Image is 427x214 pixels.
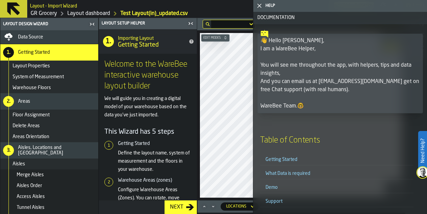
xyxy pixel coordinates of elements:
[67,10,110,18] a: link-to-/wh/i/e451d98b-95f6-4604-91ff-c80219f9c36d/designer
[167,203,186,211] div: Next
[2,22,87,27] div: Layout Design Wizard
[118,186,191,210] p: Configure Warehouse Areas (Zones). You can rotate, move areas and even delete them.
[186,19,195,28] label: button-toggle-Close me
[13,74,64,80] span: System of Measurement
[202,36,222,40] span: Edit Modes
[100,21,186,26] div: Layout Setup Helper
[0,142,98,159] li: menu Aisles, Locations and Bays
[3,145,14,156] div: 3.
[0,110,98,120] li: menu Floor Assignment
[118,149,191,174] p: Define the layout name, system of measurement and the floors in your warehouse.
[221,202,259,211] div: DropdownMenuValue-locations
[419,132,426,170] label: Need Help?
[118,34,181,41] h2: Sub Title
[13,134,49,139] span: Areas Orientation
[18,50,50,55] span: Getting Started
[0,82,98,93] li: menu Warehouse Floors
[13,112,50,118] span: Floor Assignment
[103,36,114,47] div: 1.
[0,18,98,30] header: Layout Design Wizard
[226,204,246,209] div: DropdownMenuValue-locations
[13,63,50,69] span: Layout Properties
[201,34,229,41] button: button-
[209,203,217,210] button: Minimize
[17,205,45,210] span: Tunnel Aisles
[0,169,98,180] li: menu Merge Aisles
[0,202,98,213] li: menu Tunnel Aisles
[31,10,57,18] a: link-to-/wh/i/e451d98b-95f6-4604-91ff-c80219f9c36d
[99,18,197,29] header: Layout Setup Helper
[0,93,98,110] li: menu Areas
[0,131,98,142] li: menu Areas Orientation
[0,30,98,44] li: menu Data Source
[17,183,42,188] span: Aisles Order
[18,34,43,40] span: Data Source
[30,2,77,9] h2: Sub Title
[18,145,96,156] span: Aisles, Locations and [GEOGRAPHIC_DATA]
[3,47,14,58] div: 1.
[0,44,98,61] li: menu Getting Started
[118,178,191,183] h6: Warehouse Areas (zones)
[165,200,197,214] button: button-Next
[0,180,98,191] li: menu Aisles Order
[0,159,98,169] li: menu Aisles
[0,71,98,82] li: menu System of Measurement
[87,20,97,28] label: button-toggle-Close me
[104,59,191,92] h1: Welcome to the WareBee interactive warehouse layout builder
[0,191,98,202] li: menu Access Aisles
[17,172,44,178] span: Merge Aisles
[120,10,188,18] a: link-to-/wh/i/e451d98b-95f6-4604-91ff-c80219f9c36d/import/layout/49c392db-bef4-4d9a-91a5-6d72910c...
[206,22,210,26] div: hide filter
[3,96,14,107] div: 2.
[0,120,98,131] li: menu Delete Areas
[13,123,40,129] span: Delete Areas
[118,141,191,146] h6: Getting Started
[200,203,208,210] button: Maximize
[104,127,191,137] h4: This Wizard has 5 steps
[104,95,191,119] p: We will guide you in creating a digital model of your warehouse based on the data you've just imp...
[30,10,197,18] nav: Breadcrumb
[99,29,197,54] div: title-Getting Started
[18,99,30,104] span: Areas
[13,161,25,167] span: Aisles
[0,61,98,71] li: menu Layout Properties
[13,85,51,90] span: Warehouse Floors
[17,194,45,199] span: Access Aisles
[118,41,159,49] span: Getting Started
